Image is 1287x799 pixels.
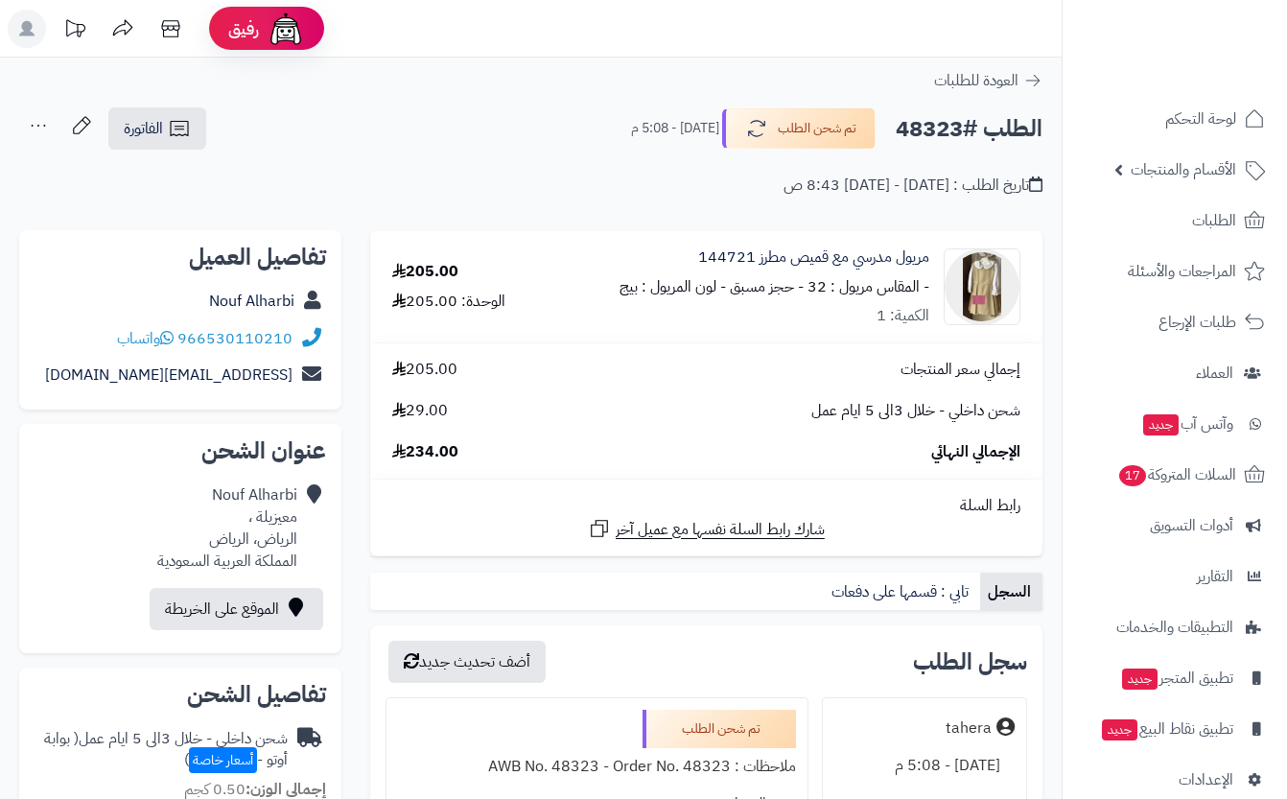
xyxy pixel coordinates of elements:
span: العملاء [1196,360,1233,387]
button: أضف تحديث جديد [388,641,546,683]
span: شارك رابط السلة نفسها مع عميل آخر [616,519,825,541]
div: رابط السلة [378,495,1035,517]
span: 234.00 [392,441,458,463]
span: تطبيق المتجر [1120,665,1233,692]
a: المراجعات والأسئلة [1074,248,1275,294]
h2: تفاصيل العميل [35,246,326,269]
a: تطبيق نقاط البيعجديد [1074,706,1275,752]
span: المراجعات والأسئلة [1128,258,1236,285]
a: السجل [980,573,1042,611]
span: تطبيق نقاط البيع [1100,716,1233,742]
span: وآتس آب [1141,411,1233,437]
a: الفاتورة [108,107,206,150]
a: التقارير [1074,553,1275,599]
h3: سجل الطلب [913,650,1027,673]
span: أسعار خاصة [189,747,257,773]
span: رفيق [228,17,259,40]
span: التقارير [1197,563,1233,590]
span: العودة للطلبات [934,69,1018,92]
a: أدوات التسويق [1074,503,1275,549]
div: تم شحن الطلب [643,710,796,748]
div: [DATE] - 5:08 م [834,747,1015,785]
span: ( بوابة أوتو - ) [44,727,288,772]
span: شحن داخلي - خلال 3الى 5 ايام عمل [811,400,1020,422]
a: وآتس آبجديد [1074,401,1275,447]
a: التطبيقات والخدمات [1074,604,1275,650]
small: [DATE] - 5:08 م [631,119,719,138]
a: تطبيق المتجرجديد [1074,655,1275,701]
a: السلات المتروكة17 [1074,452,1275,498]
div: الكمية: 1 [877,305,929,327]
img: ai-face.png [267,10,305,48]
button: تم شحن الطلب [722,108,876,149]
div: تاريخ الطلب : [DATE] - [DATE] 8:43 ص [784,175,1042,197]
span: الأقسام والمنتجات [1131,156,1236,183]
a: لوحة التحكم [1074,96,1275,142]
span: الإعدادات [1179,766,1233,793]
div: الوحدة: 205.00 [392,291,505,313]
a: مريول مدرسي مع قميص مطرز 144721 [698,247,929,269]
a: شارك رابط السلة نفسها مع عميل آخر [588,517,825,541]
span: 29.00 [392,400,448,422]
a: العملاء [1074,350,1275,396]
span: 17 [1119,465,1146,486]
small: - المقاس مريول : 32 - حجز مسبق [730,275,929,298]
div: ملاحظات : AWB No. 48323 - Order No. 48323 [398,748,797,786]
a: تابي : قسمها على دفعات [824,573,980,611]
a: Nouf Alharbi [209,290,294,313]
h2: عنوان الشحن [35,439,326,462]
h2: الطلب #48323 [896,109,1042,149]
span: جديد [1102,719,1137,740]
span: أدوات التسويق [1150,512,1233,539]
span: جديد [1143,414,1179,435]
img: 1754089359-Untitled%20design-90x90.png [945,248,1019,325]
span: التطبيقات والخدمات [1116,614,1233,641]
span: السلات المتروكة [1117,461,1236,488]
div: Nouf Alharbi معيزيلة ، الرياض، الرياض المملكة العربية السعودية [157,484,297,572]
a: الموقع على الخريطة [150,588,323,630]
a: طلبات الإرجاع [1074,299,1275,345]
span: الطلبات [1192,207,1236,234]
span: 205.00 [392,359,457,381]
span: لوحة التحكم [1165,106,1236,132]
h2: تفاصيل الشحن [35,683,326,706]
a: العودة للطلبات [934,69,1042,92]
a: الطلبات [1074,198,1275,244]
span: الفاتورة [124,117,163,140]
span: الإجمالي النهائي [931,441,1020,463]
span: طلبات الإرجاع [1158,309,1236,336]
a: [EMAIL_ADDRESS][DOMAIN_NAME] [45,364,292,387]
span: إجمالي سعر المنتجات [901,359,1020,381]
div: 205.00 [392,261,458,283]
a: تحديثات المنصة [51,10,99,53]
div: tahera [946,717,992,740]
a: 966530110210 [177,327,292,350]
a: واتساب [117,327,174,350]
div: شحن داخلي - خلال 3الى 5 ايام عمل [35,728,288,772]
span: جديد [1122,669,1158,690]
small: - لون المريول : بيج [620,275,726,298]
